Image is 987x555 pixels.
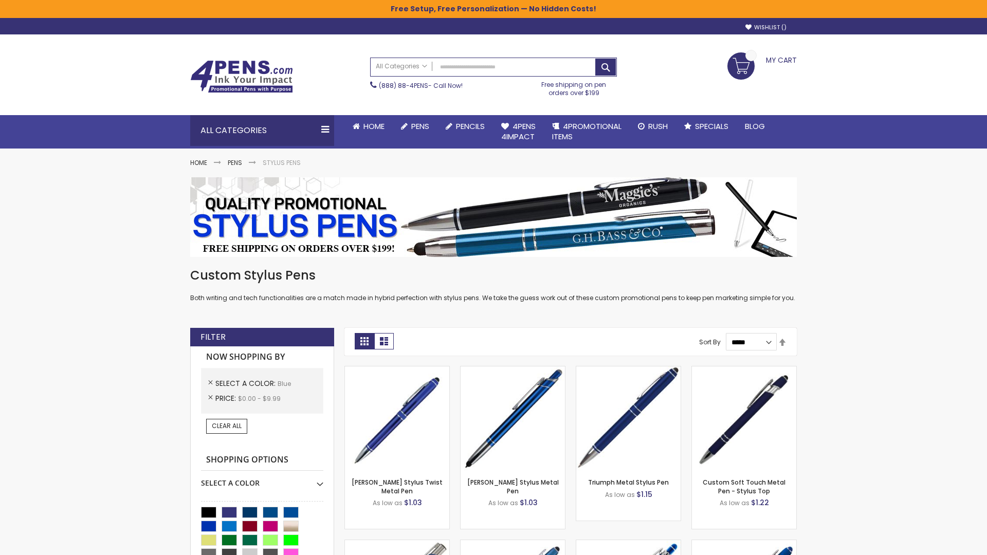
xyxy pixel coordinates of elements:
[190,267,797,284] h1: Custom Stylus Pens
[493,115,544,149] a: 4Pens4impact
[352,478,443,495] a: [PERSON_NAME] Stylus Twist Metal Pen
[376,62,427,70] span: All Categories
[190,115,334,146] div: All Categories
[190,267,797,303] div: Both writing and tech functionalities are a match made in hybrid perfection with stylus pens. We ...
[344,115,393,138] a: Home
[501,121,536,142] span: 4Pens 4impact
[200,331,226,343] strong: Filter
[461,540,565,548] a: Ellipse Stylus Pen - Standard Laser-Blue
[745,24,787,31] a: Wishlist
[520,497,538,508] span: $1.03
[190,158,207,167] a: Home
[212,421,242,430] span: Clear All
[379,81,428,90] a: (888) 88-4PENS
[605,490,635,499] span: As low as
[201,449,323,471] strong: Shopping Options
[379,81,463,90] span: - Call Now!
[278,379,291,388] span: Blue
[355,333,374,349] strong: Grid
[695,121,728,132] span: Specials
[263,158,301,167] strong: Stylus Pens
[692,366,796,471] img: Custom Soft Touch Stylus Pen-Blue
[467,478,559,495] a: [PERSON_NAME] Stylus Metal Pen
[692,540,796,548] a: Ellipse Softy Brights with Stylus Pen - Laser-Blue
[345,366,449,375] a: Colter Stylus Twist Metal Pen-Blue
[404,497,422,508] span: $1.03
[228,158,242,167] a: Pens
[371,58,432,75] a: All Categories
[692,366,796,375] a: Custom Soft Touch Stylus Pen-Blue
[215,393,238,403] span: Price
[636,489,652,499] span: $1.15
[720,498,750,507] span: As low as
[363,121,385,132] span: Home
[373,498,403,507] span: As low as
[588,478,669,487] a: Triumph Metal Stylus Pen
[576,540,681,548] a: Phoenix Softy with Stylus Pen - Laser-Blue
[190,60,293,93] img: 4Pens Custom Pens and Promotional Products
[630,115,676,138] a: Rush
[488,498,518,507] span: As low as
[703,478,785,495] a: Custom Soft Touch Metal Pen - Stylus Top
[576,366,681,471] img: Triumph Metal Stylus Pen-Blue
[699,338,721,346] label: Sort By
[648,121,668,132] span: Rush
[544,115,630,149] a: 4PROMOTIONALITEMS
[190,177,797,257] img: Stylus Pens
[576,366,681,375] a: Triumph Metal Stylus Pen-Blue
[215,378,278,388] span: Select A Color
[461,366,565,471] img: Olson Stylus Metal Pen-Blue
[737,115,773,138] a: Blog
[751,497,769,508] span: $1.22
[411,121,429,132] span: Pens
[745,121,765,132] span: Blog
[238,394,281,403] span: $0.00 - $9.99
[201,346,323,368] strong: Now Shopping by
[201,471,323,488] div: Select A Color
[461,366,565,375] a: Olson Stylus Metal Pen-Blue
[393,115,437,138] a: Pens
[206,419,247,433] a: Clear All
[676,115,737,138] a: Specials
[437,115,493,138] a: Pencils
[552,121,622,142] span: 4PROMOTIONAL ITEMS
[345,366,449,471] img: Colter Stylus Twist Metal Pen-Blue
[456,121,485,132] span: Pencils
[531,77,617,97] div: Free shipping on pen orders over $199
[345,540,449,548] a: Tres-Chic Softy Brights with Stylus Pen - Laser-Blue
